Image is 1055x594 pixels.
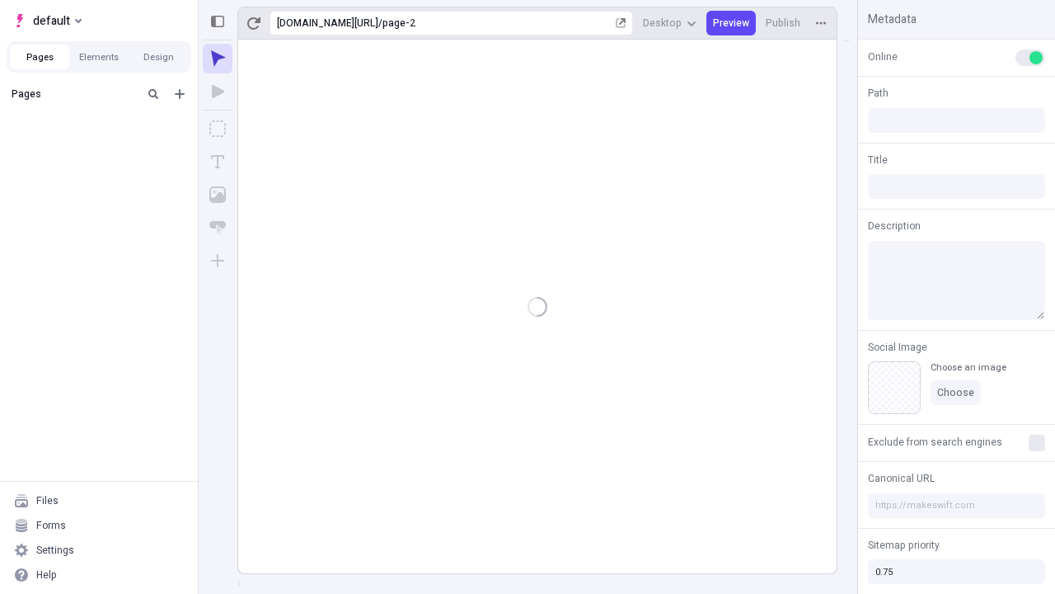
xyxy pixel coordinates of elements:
[868,219,921,233] span: Description
[170,84,190,104] button: Add new
[868,49,898,64] span: Online
[36,544,74,557] div: Settings
[868,435,1002,450] span: Exclude from search engines
[12,87,137,101] div: Pages
[868,86,889,101] span: Path
[36,568,57,582] div: Help
[69,45,129,69] button: Elements
[10,45,69,69] button: Pages
[636,11,703,35] button: Desktop
[931,380,981,405] button: Choose
[643,16,682,30] span: Desktop
[766,16,800,30] span: Publish
[36,519,66,532] div: Forms
[36,494,59,507] div: Files
[868,493,1045,518] input: https://makeswift.com
[203,213,232,243] button: Button
[33,11,70,31] span: default
[378,16,382,30] div: /
[706,11,756,35] button: Preview
[868,340,927,355] span: Social Image
[868,471,935,486] span: Canonical URL
[382,16,612,30] div: page-2
[277,16,378,30] div: [URL][DOMAIN_NAME]
[931,361,1006,374] div: Choose an image
[203,180,232,210] button: Image
[203,114,232,144] button: Box
[713,16,749,30] span: Preview
[868,153,888,167] span: Title
[937,386,974,399] span: Choose
[868,538,940,553] span: Sitemap priority
[759,11,807,35] button: Publish
[203,147,232,177] button: Text
[7,8,88,33] button: Select site
[129,45,188,69] button: Design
